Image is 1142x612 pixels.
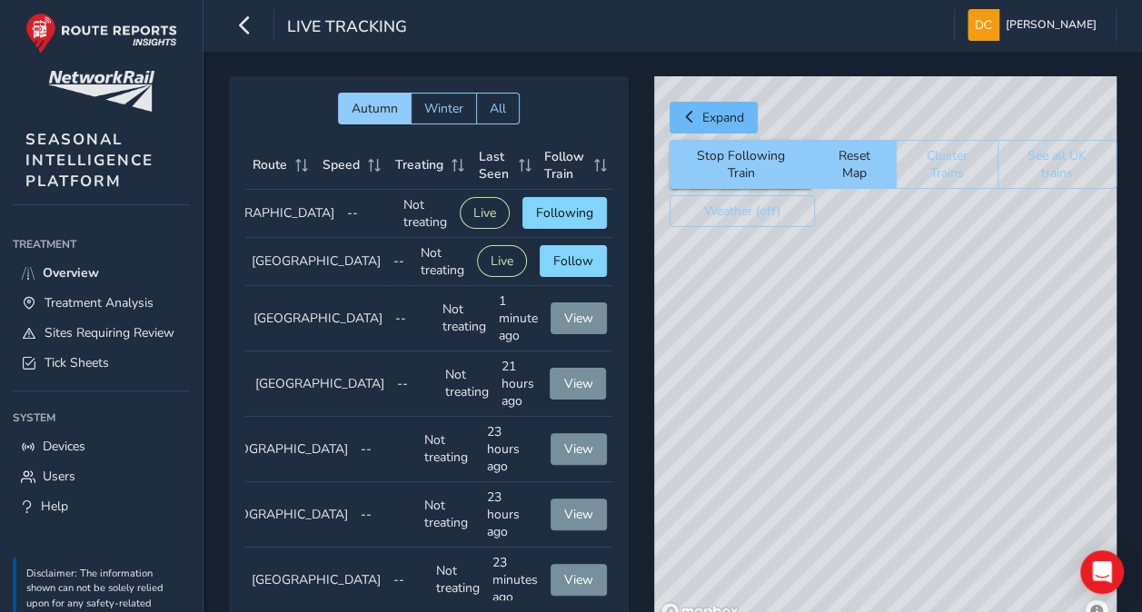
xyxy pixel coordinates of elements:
[418,482,481,548] td: Not treating
[13,231,190,258] div: Treatment
[476,93,520,124] button: All
[564,506,593,523] span: View
[551,302,607,334] button: View
[564,440,593,458] span: View
[13,258,190,288] a: Overview
[436,286,492,351] td: Not treating
[199,190,341,238] td: [GEOGRAPHIC_DATA]
[13,431,190,461] a: Devices
[395,156,443,173] span: Treating
[341,190,397,238] td: --
[249,351,391,417] td: [GEOGRAPHIC_DATA]
[41,498,68,515] span: Help
[43,468,75,485] span: Users
[247,286,389,351] td: [GEOGRAPHIC_DATA]
[492,286,544,351] td: 1 minute ago
[481,417,543,482] td: 23 hours ago
[481,482,543,548] td: 23 hours ago
[477,245,527,277] button: Live
[670,140,811,189] button: Stop Following Train
[354,417,417,482] td: --
[213,417,354,482] td: [GEOGRAPHIC_DATA]
[551,564,607,596] button: View
[998,140,1117,189] button: See all UK trains
[354,482,417,548] td: --
[670,195,815,227] button: Weather (off)
[45,294,154,311] span: Treatment Analysis
[522,197,607,229] button: Following
[968,9,1103,41] button: [PERSON_NAME]
[13,348,190,378] a: Tick Sheets
[213,482,354,548] td: [GEOGRAPHIC_DATA]
[490,100,506,117] span: All
[323,156,360,173] span: Speed
[544,148,588,183] span: Follow Train
[338,93,411,124] button: Autumn
[13,288,190,318] a: Treatment Analysis
[287,15,407,41] span: Live Tracking
[389,286,436,351] td: --
[968,9,999,41] img: diamond-layout
[397,190,453,238] td: Not treating
[460,197,510,229] button: Live
[43,264,99,281] span: Overview
[550,368,606,400] button: View
[702,109,744,126] span: Expand
[48,71,154,112] img: customer logo
[352,100,398,117] span: Autumn
[551,498,607,530] button: View
[551,433,607,465] button: View
[253,156,287,173] span: Route
[13,491,190,521] a: Help
[13,404,190,431] div: System
[564,310,593,327] span: View
[896,140,998,189] button: Cluster Trains
[670,102,758,133] button: Expand
[411,93,476,124] button: Winter
[564,571,593,588] span: View
[43,438,85,455] span: Devices
[1080,550,1124,594] div: Open Intercom Messenger
[25,129,154,192] span: SEASONAL INTELLIGENCE PLATFORM
[439,351,495,417] td: Not treating
[536,204,593,222] span: Following
[245,238,387,286] td: [GEOGRAPHIC_DATA]
[424,100,463,117] span: Winter
[418,417,481,482] td: Not treating
[563,375,592,392] span: View
[540,245,607,277] button: Follow
[495,351,543,417] td: 21 hours ago
[1006,9,1097,41] span: [PERSON_NAME]
[414,238,471,286] td: Not treating
[479,148,512,183] span: Last Seen
[553,252,593,270] span: Follow
[25,13,177,54] img: rr logo
[387,238,414,286] td: --
[45,324,174,341] span: Sites Requiring Review
[13,461,190,491] a: Users
[13,318,190,348] a: Sites Requiring Review
[811,140,896,189] button: Reset Map
[45,354,109,371] span: Tick Sheets
[391,351,439,417] td: --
